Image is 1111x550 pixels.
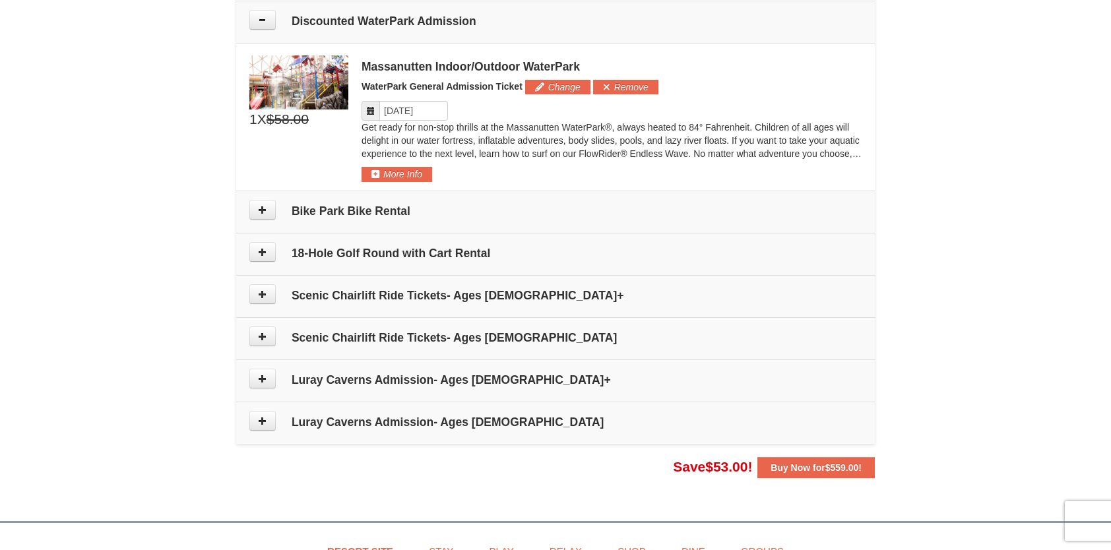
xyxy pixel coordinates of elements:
button: More Info [362,167,432,181]
p: Get ready for non-stop thrills at the Massanutten WaterPark®, always heated to 84° Fahrenheit. Ch... [362,121,862,160]
span: $559.00 [825,462,859,473]
strong: Buy Now for ! [771,462,862,473]
button: Change [525,80,590,94]
span: X [257,109,267,129]
button: Remove [593,80,658,94]
h4: Scenic Chairlift Ride Tickets- Ages [DEMOGRAPHIC_DATA] [249,331,862,344]
h4: Scenic Chairlift Ride Tickets- Ages [DEMOGRAPHIC_DATA]+ [249,289,862,302]
span: Save ! [673,459,752,474]
div: Massanutten Indoor/Outdoor WaterPark [362,60,862,73]
button: Buy Now for$559.00! [757,457,875,478]
h4: Luray Caverns Admission- Ages [DEMOGRAPHIC_DATA] [249,415,862,429]
span: $53.00 [705,459,747,474]
span: $58.00 [267,109,309,129]
img: 6619917-1403-22d2226d.jpg [249,55,348,109]
h4: 18-Hole Golf Round with Cart Rental [249,247,862,260]
span: 1 [249,109,257,129]
h4: Luray Caverns Admission- Ages [DEMOGRAPHIC_DATA]+ [249,373,862,386]
h4: Bike Park Bike Rental [249,204,862,218]
span: WaterPark General Admission Ticket [362,81,523,92]
h4: Discounted WaterPark Admission [249,15,862,28]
